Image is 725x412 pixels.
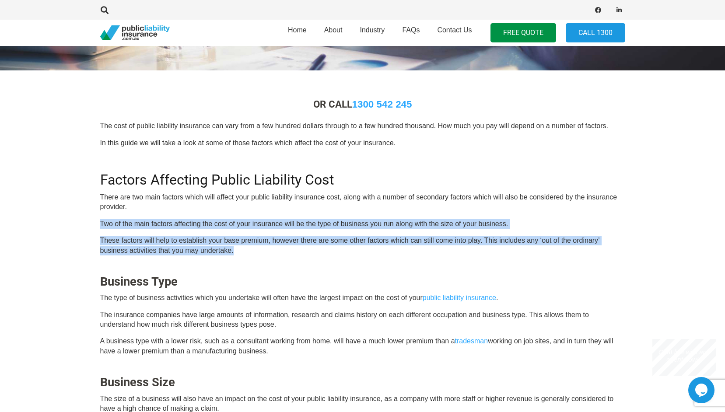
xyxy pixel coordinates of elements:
h2: Factors Affecting Public Liability Cost [100,161,625,188]
a: Home [279,17,315,49]
strong: Business Type [100,275,178,289]
strong: Business Size [100,375,175,389]
p: The cost of public liability insurance can vary from a few hundred dollars through to a few hundr... [100,121,625,131]
a: public liability insurance [423,294,496,301]
a: About [315,17,351,49]
iframe: chat widget [652,339,716,376]
a: pli_logotransparent [100,25,170,41]
p: The type of business activities which you undertake will often have the largest impact on the cos... [100,293,625,303]
a: FAQs [393,17,428,49]
span: Industry [360,26,385,34]
a: Facebook [592,4,604,16]
span: FAQs [402,26,420,34]
a: Industry [351,17,393,49]
iframe: chat widget [688,377,716,403]
p: There are two main factors which will affect your public liability insurance cost, along with a n... [100,192,625,212]
a: tradesman [455,337,488,345]
span: Contact Us [437,26,472,34]
p: A business type with a lower risk, such as a consultant working from home, will have a much lower... [100,336,625,356]
p: These factors will help to establish your base premium, however there are some other factors whic... [100,236,625,255]
a: Call 1300 [566,23,625,43]
strong: OR CALL [313,98,412,110]
a: 1300 542 245 [352,99,412,110]
a: FREE QUOTE [490,23,556,43]
span: Home [288,26,307,34]
a: Search [96,6,114,14]
a: LinkedIn [613,4,625,16]
p: The insurance companies have large amounts of information, research and claims history on each di... [100,310,625,330]
p: Two of the main factors affecting the cost of your insurance will be the type of business you run... [100,219,625,229]
span: About [324,26,343,34]
p: In this guide we will take a look at some of those factors which affect the cost of your insurance. [100,138,625,148]
a: Contact Us [428,17,480,49]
